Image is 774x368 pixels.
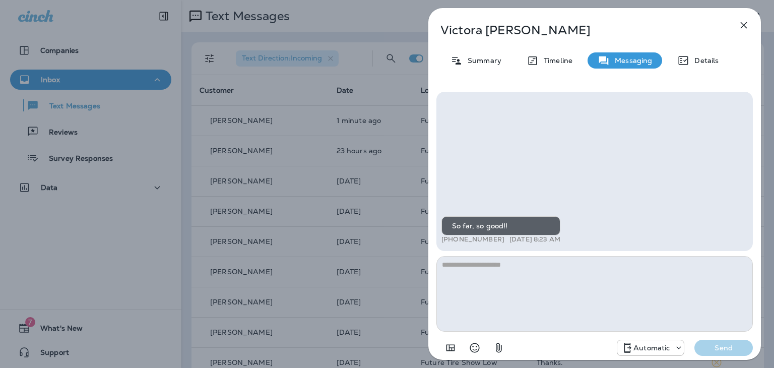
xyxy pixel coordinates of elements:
[465,338,485,358] button: Select an emoji
[441,235,504,243] p: [PHONE_NUMBER]
[689,56,719,65] p: Details
[463,56,501,65] p: Summary
[539,56,572,65] p: Timeline
[441,216,560,235] div: So far, so good!!
[633,344,670,352] p: Automatic
[509,235,560,243] p: [DATE] 8:23 AM
[610,56,652,65] p: Messaging
[440,338,461,358] button: Add in a premade template
[440,23,716,37] p: Victora [PERSON_NAME]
